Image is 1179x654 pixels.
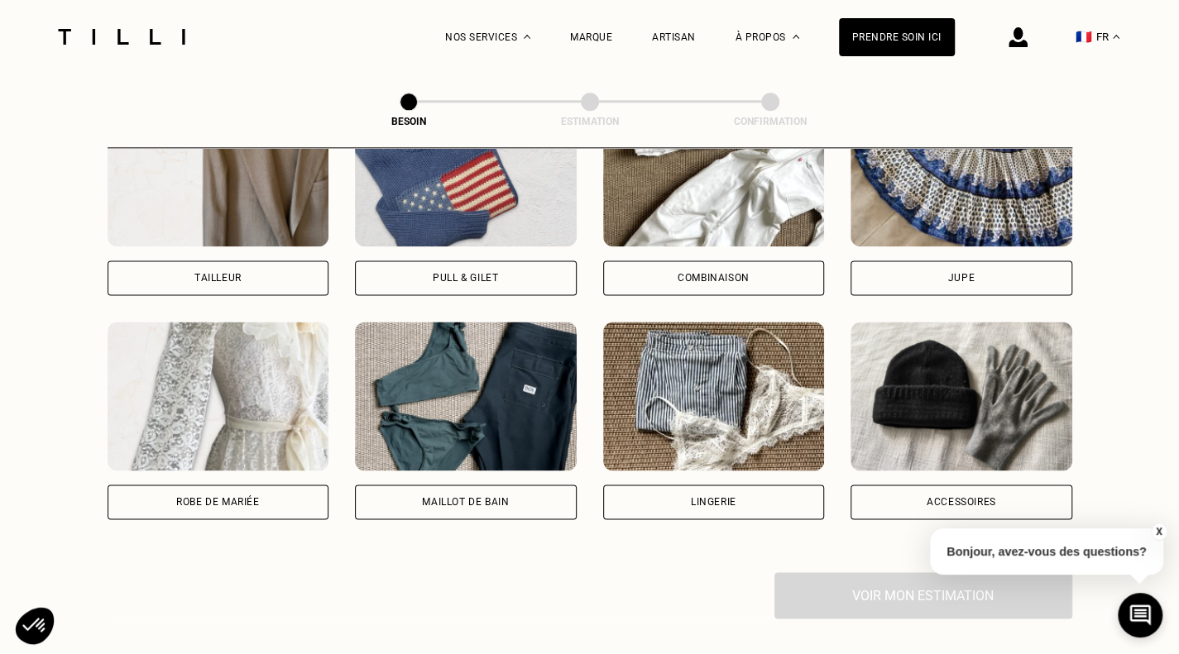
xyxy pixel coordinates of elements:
div: Lingerie [691,497,736,507]
img: Menu déroulant à propos [793,35,799,39]
img: Logo du service de couturière Tilli [52,29,191,45]
img: Tilli retouche votre Robe de mariée [108,322,329,470]
button: X [1150,523,1167,541]
img: Tilli retouche votre Lingerie [603,322,825,470]
a: Prendre soin ici [839,18,955,56]
img: Tilli retouche votre Combinaison [603,98,825,246]
div: Accessoires [927,497,996,507]
div: Tailleur [194,273,242,283]
img: icône connexion [1009,27,1028,47]
div: Confirmation [688,116,853,127]
img: Tilli retouche votre Maillot de bain [355,322,577,470]
div: Robe de mariée [176,497,259,507]
a: Marque [570,31,612,43]
span: 🇫🇷 [1076,29,1092,45]
img: Tilli retouche votre Accessoires [851,322,1072,470]
img: Tilli retouche votre Tailleur [108,98,329,246]
div: Estimation [507,116,673,127]
img: menu déroulant [1113,35,1119,39]
div: Maillot de bain [422,497,509,507]
div: Pull & gilet [433,273,498,283]
a: Artisan [652,31,696,43]
p: Bonjour, avez-vous des questions? [930,528,1163,575]
img: Tilli retouche votre Pull & gilet [355,98,577,246]
div: Combinaison [678,273,750,283]
div: Jupe [948,273,975,283]
img: Menu déroulant [524,35,530,39]
img: Tilli retouche votre Jupe [851,98,1072,246]
div: Besoin [326,116,491,127]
